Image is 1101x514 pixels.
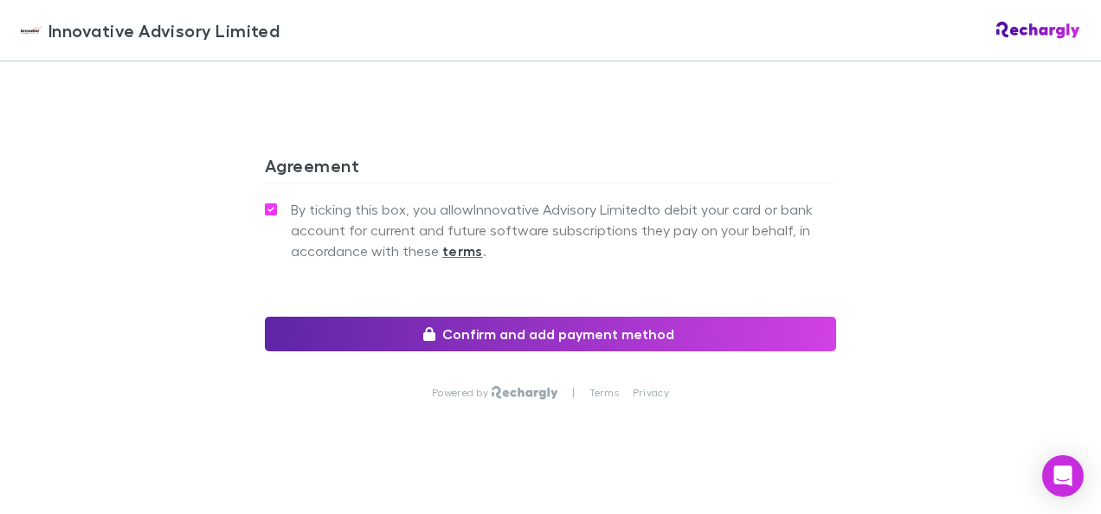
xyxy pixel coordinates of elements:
[589,386,619,400] a: Terms
[1042,455,1084,497] div: Open Intercom Messenger
[996,22,1080,39] img: Rechargly Logo
[265,155,836,183] h3: Agreement
[48,17,280,43] span: Innovative Advisory Limited
[633,386,669,400] a: Privacy
[265,317,836,351] button: Confirm and add payment method
[492,386,558,400] img: Rechargly Logo
[442,242,483,260] strong: terms
[432,386,492,400] p: Powered by
[291,199,836,261] span: By ticking this box, you allow Innovative Advisory Limited to debit your card or bank account for...
[572,386,575,400] p: |
[21,20,42,41] img: Innovative Advisory Limited's Logo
